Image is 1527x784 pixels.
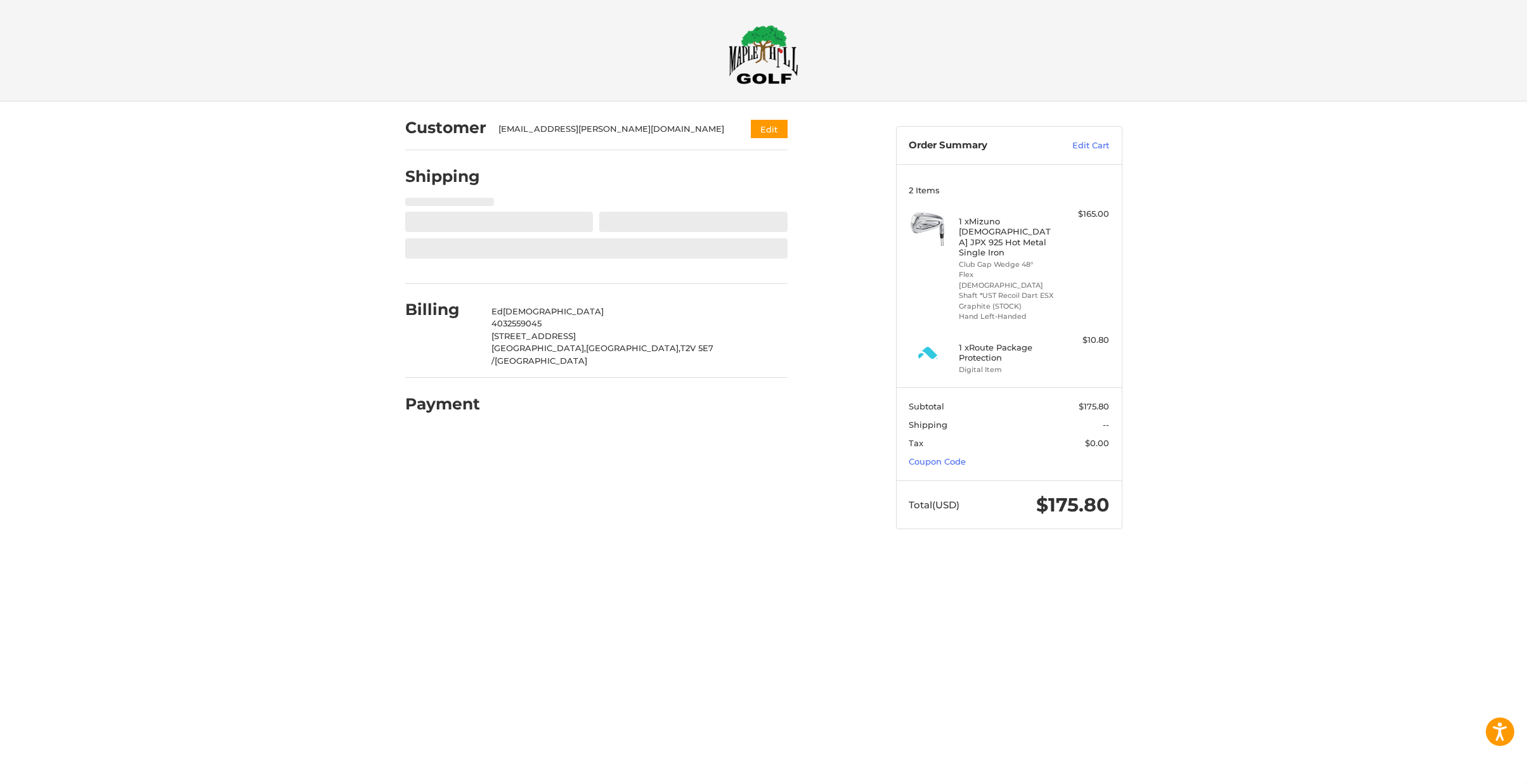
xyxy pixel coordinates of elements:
span: -- [1103,420,1109,430]
span: 4032559045 [491,318,542,328]
li: Digital Item [959,364,1056,375]
h2: Customer [405,118,486,138]
span: $0.00 [1085,438,1109,448]
div: $10.80 [1059,334,1109,347]
h4: 1 x Mizuno [DEMOGRAPHIC_DATA] JPX 925 Hot Metal Single Iron [959,216,1056,257]
span: Ed [491,306,503,316]
span: Shipping [909,420,947,430]
h4: 1 x Route Package Protection [959,342,1056,363]
img: Maple Hill Golf [729,25,798,84]
button: Edit [751,120,788,138]
li: Flex [DEMOGRAPHIC_DATA] [959,269,1056,290]
a: Coupon Code [909,456,966,466]
span: Total (USD) [909,499,959,511]
h2: Billing [405,300,479,319]
span: $175.80 [1079,401,1109,411]
span: [GEOGRAPHIC_DATA], [586,343,680,353]
span: Tax [909,438,923,448]
span: [GEOGRAPHIC_DATA] [495,356,587,366]
h3: 2 Items [909,185,1109,195]
a: Edit Cart [1045,139,1109,152]
li: Hand Left-Handed [959,311,1056,322]
div: [EMAIL_ADDRESS][PERSON_NAME][DOMAIN_NAME] [498,123,726,136]
h3: Order Summary [909,139,1045,152]
span: T2V 5E7 / [491,343,713,366]
span: [GEOGRAPHIC_DATA], [491,343,586,353]
h2: Payment [405,394,480,414]
span: [STREET_ADDRESS] [491,331,576,341]
span: Subtotal [909,401,944,411]
li: Club Gap Wedge 48° [959,259,1056,270]
span: $175.80 [1036,493,1109,517]
h2: Shipping [405,167,480,186]
div: $165.00 [1059,208,1109,221]
li: Shaft *UST Recoil Dart ESX Graphite (STOCK) [959,290,1056,311]
span: [DEMOGRAPHIC_DATA] [503,306,604,316]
